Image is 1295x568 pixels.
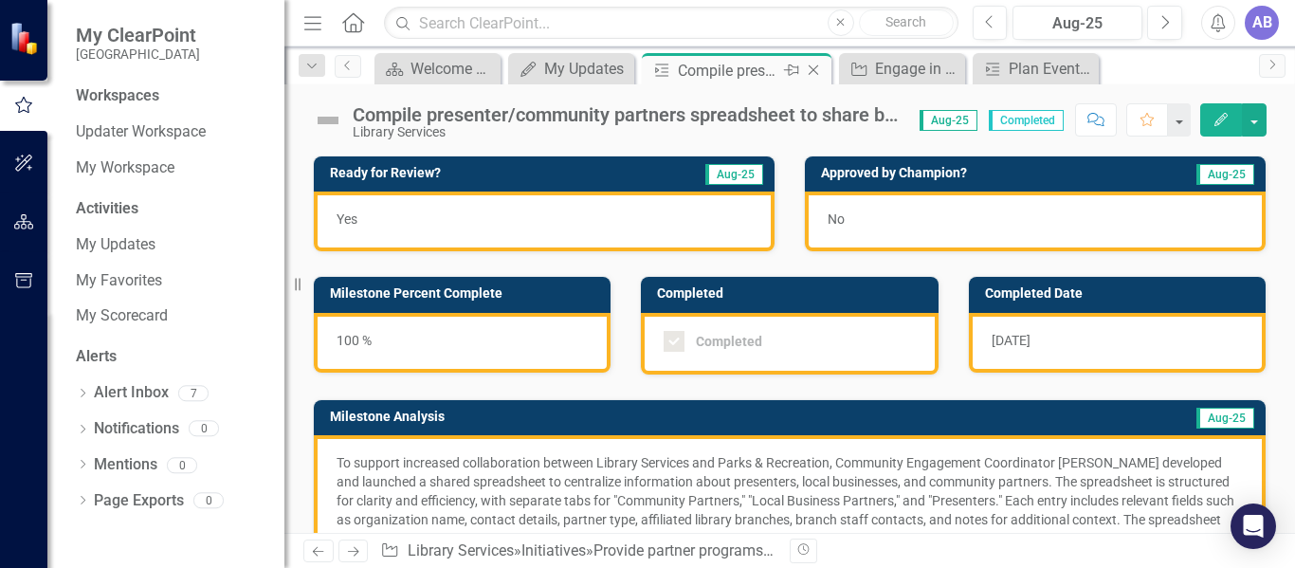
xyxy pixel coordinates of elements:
div: » » » [380,541,775,562]
a: Alert Inbox [94,382,169,404]
div: 100 % [314,313,611,373]
a: My Workspace [76,157,265,179]
h3: Milestone Percent Complete [330,286,601,301]
span: Aug-25 [705,164,763,185]
a: Initiatives [521,541,586,559]
div: 7 [178,385,209,401]
img: ClearPoint Strategy [9,21,43,54]
h3: Completed [657,286,928,301]
div: My Updates [544,57,629,81]
span: Completed [989,110,1064,131]
img: Not Defined [313,105,343,136]
a: My Updates [513,57,629,81]
div: Compile presenter/community partners spreadsheet to share between libraries and parks departments. [678,59,779,82]
div: Activities [76,198,265,220]
a: Updater Workspace [76,121,265,143]
div: Open Intercom Messenger [1231,504,1276,549]
a: Plan Events:Schedule one community outreach event each quarter. [977,57,1094,81]
a: My Updates [76,234,265,256]
a: Page Exports [94,490,184,512]
a: Engage in Community Outreach events at least once per quarter systemwide [844,57,960,81]
div: Welcome Page [410,57,496,81]
button: AB [1245,6,1279,40]
a: Mentions [94,454,157,476]
button: Aug-25 [1012,6,1142,40]
div: Compile presenter/community partners spreadsheet to share between libraries and parks departments. [353,104,901,125]
div: Aug-25 [1019,12,1136,35]
a: Welcome Page [379,57,496,81]
div: 0 [189,421,219,437]
span: [DATE] [992,333,1031,348]
h3: Milestone Analysis [330,410,939,424]
a: Library Services [408,541,514,559]
span: My ClearPoint [76,24,200,46]
span: No [828,211,845,227]
span: Search [885,14,926,29]
div: 0 [167,457,197,473]
span: Aug-25 [1196,408,1254,429]
button: Search [859,9,954,36]
div: Plan Events:Schedule one community outreach event each quarter. [1009,57,1094,81]
h3: Completed Date [985,286,1256,301]
span: Aug-25 [1196,164,1254,185]
span: Yes [337,211,357,227]
h3: Approved by Champion? [821,166,1130,180]
span: Aug-25 [920,110,977,131]
div: Workspaces [76,85,159,107]
div: Library Services [353,125,901,139]
div: Engage in Community Outreach events at least once per quarter systemwide [875,57,960,81]
a: Notifications [94,418,179,440]
div: 0 [193,493,224,509]
small: [GEOGRAPHIC_DATA] [76,46,200,62]
h3: Ready for Review? [330,166,612,180]
input: Search ClearPoint... [384,7,958,40]
a: Provide partner programs via collaboration between Library and Parks & Recreation [593,541,1148,559]
a: My Scorecard [76,305,265,327]
div: Alerts [76,346,265,368]
a: My Favorites [76,270,265,292]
